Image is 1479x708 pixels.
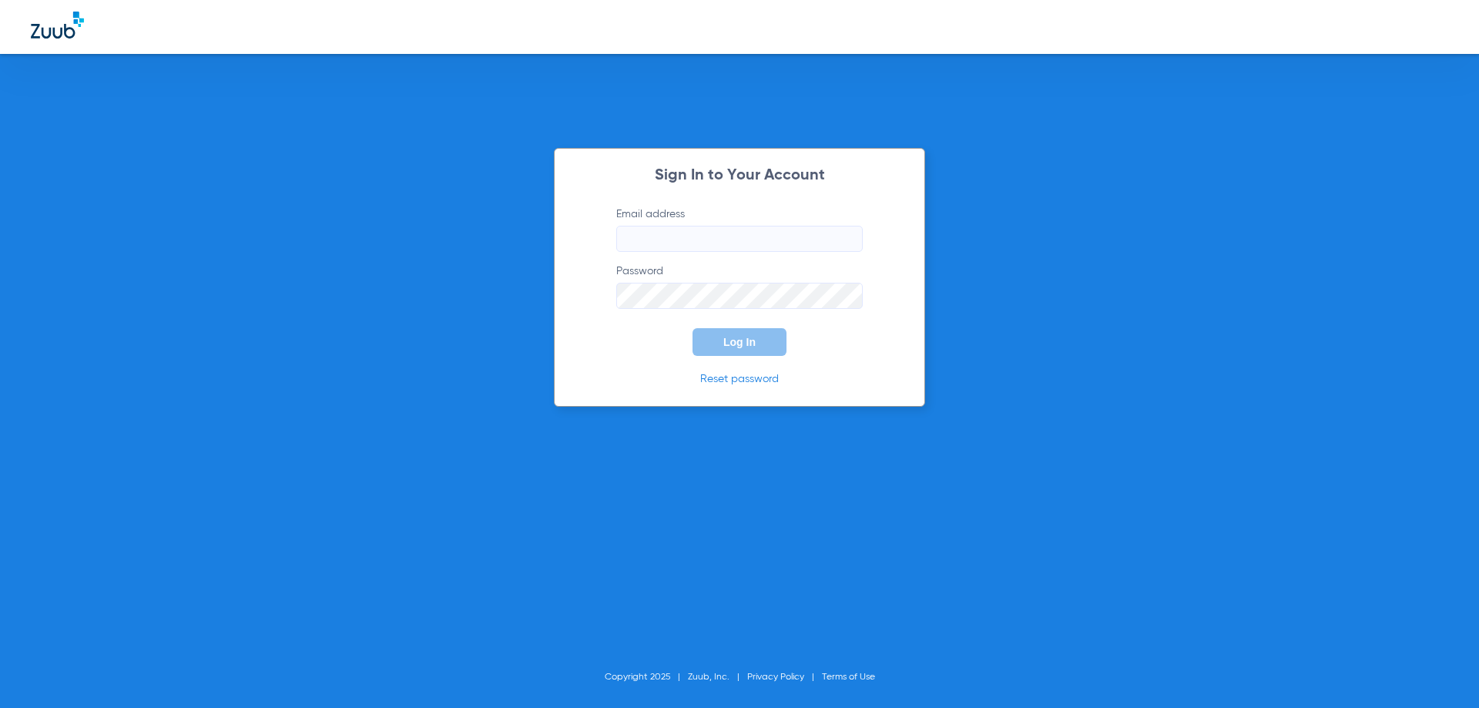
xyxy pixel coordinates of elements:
a: Reset password [700,374,779,384]
label: Password [616,263,863,309]
li: Copyright 2025 [605,669,688,685]
span: Log In [723,336,756,348]
button: Log In [693,328,786,356]
iframe: Chat Widget [1402,634,1479,708]
h2: Sign In to Your Account [593,168,886,183]
label: Email address [616,206,863,252]
a: Terms of Use [822,673,875,682]
li: Zuub, Inc. [688,669,747,685]
a: Privacy Policy [747,673,804,682]
input: Email address [616,226,863,252]
img: Zuub Logo [31,12,84,39]
input: Password [616,283,863,309]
